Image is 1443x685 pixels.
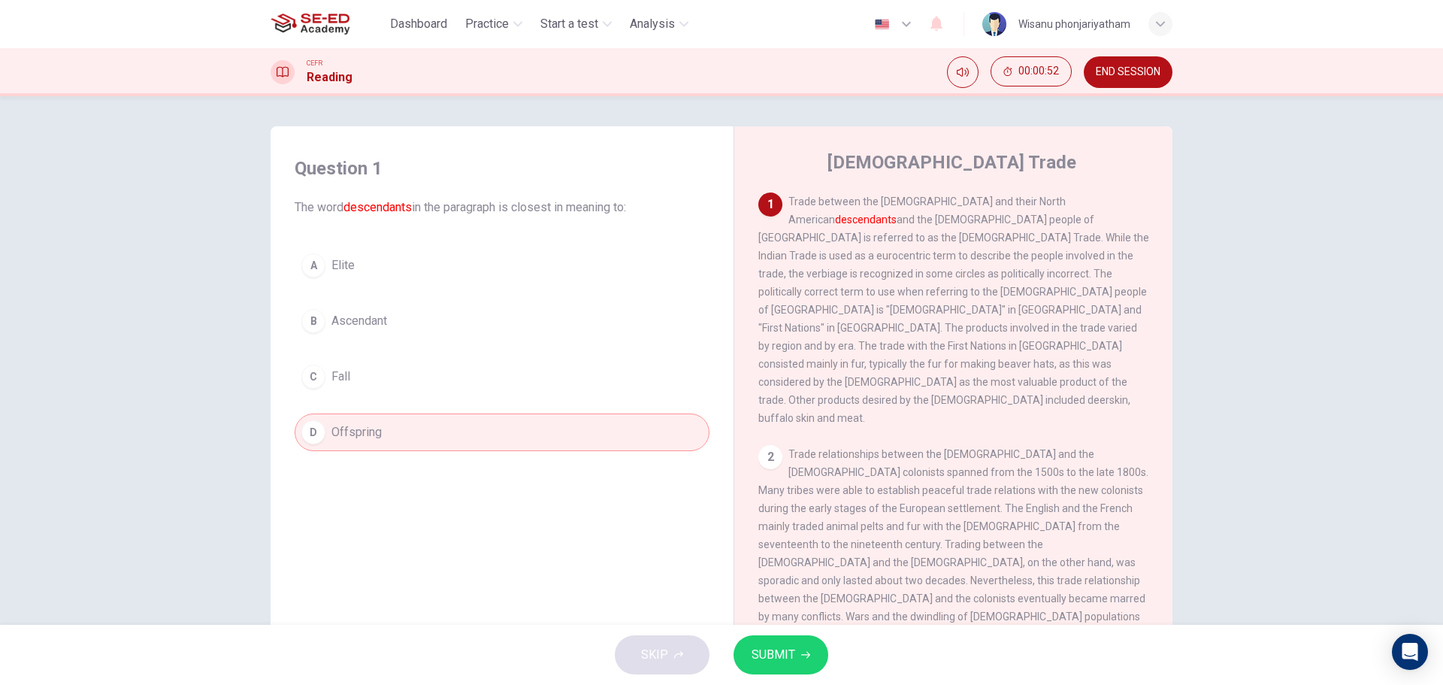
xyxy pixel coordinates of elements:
span: Elite [331,256,355,274]
span: END SESSION [1096,66,1160,78]
img: Profile picture [982,12,1006,36]
button: DOffspring [295,414,709,451]
span: CEFR [307,58,322,68]
button: BAscendant [295,302,709,340]
a: SE-ED Academy logo [271,9,384,39]
span: Fall [331,368,350,386]
h4: [DEMOGRAPHIC_DATA] Trade [827,150,1076,174]
span: Analysis [630,15,675,33]
span: Practice [465,15,509,33]
span: Offspring [331,423,382,441]
div: Open Intercom Messenger [1392,634,1428,670]
button: Start a test [534,11,618,38]
button: 00:00:52 [991,56,1072,86]
div: Hide [991,56,1072,88]
div: Mute [947,56,979,88]
button: CFall [295,358,709,396]
div: B [301,309,325,333]
button: SUBMIT [734,635,828,674]
div: 2 [758,445,782,469]
div: C [301,365,325,389]
div: Wisanu phonjariyatham [1018,15,1130,33]
span: Dashboard [390,15,447,33]
span: Trade between the [DEMOGRAPHIC_DATA] and their North American and the [DEMOGRAPHIC_DATA] people o... [758,195,1149,424]
button: AElite [295,247,709,284]
button: Dashboard [384,11,453,38]
span: Ascendant [331,312,387,330]
font: descendants [835,214,897,226]
button: Practice [459,11,528,38]
img: en [873,19,891,30]
font: descendants [343,200,412,214]
button: END SESSION [1084,56,1172,88]
h4: Question 1 [295,156,709,180]
div: D [301,420,325,444]
span: 00:00:52 [1018,65,1059,77]
img: SE-ED Academy logo [271,9,349,39]
div: 1 [758,192,782,217]
h1: Reading [307,68,352,86]
span: The word in the paragraph is closest in meaning to: [295,199,709,217]
div: A [301,253,325,277]
span: Start a test [540,15,598,33]
button: Analysis [624,11,694,38]
span: SUBMIT [752,644,795,665]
